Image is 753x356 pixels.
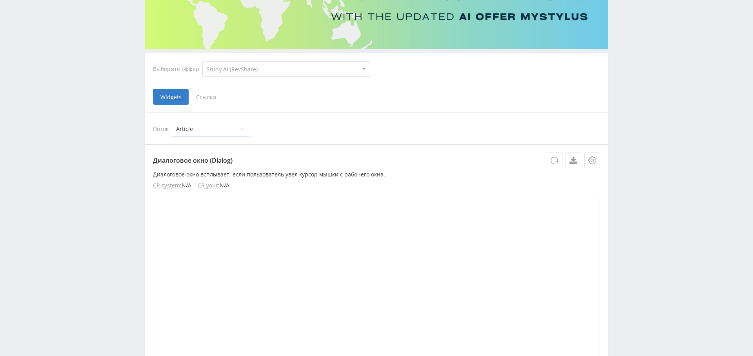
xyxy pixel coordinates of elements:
span: Ссылки [189,89,224,105]
p: Диалоговое окно всплывает, если пользователь увел курсор мышки с рабочего окна. [153,171,600,178]
a: Скачать [566,153,581,168]
span: Widgets [153,89,189,105]
span: CR your [198,182,218,189]
div: Поток [153,121,600,136]
button: Обновить [547,153,562,168]
p: Диалоговое окно (Dialog) [153,153,600,168]
li: : N/A [153,182,191,189]
button: Настройки [584,153,600,168]
div: Выберите оффер [153,66,202,72]
li: : N/A [198,182,229,189]
span: CR system [153,182,180,189]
